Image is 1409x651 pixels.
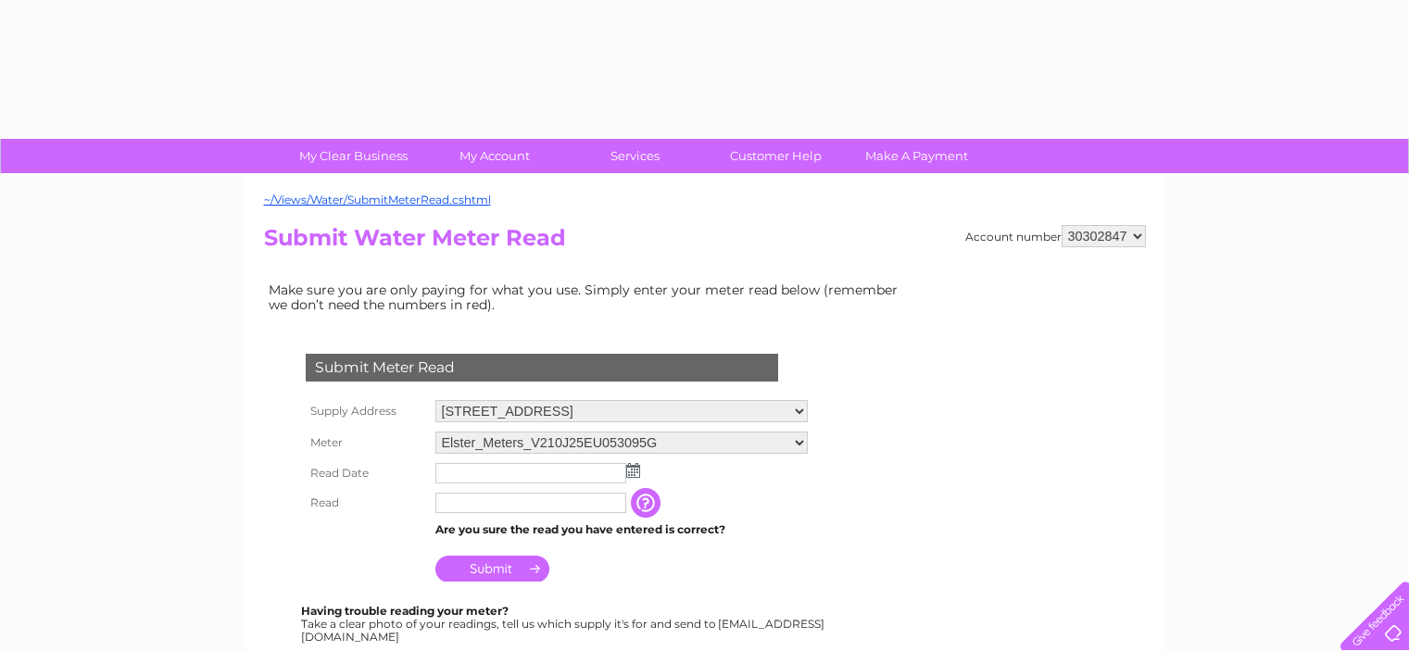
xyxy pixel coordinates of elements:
td: Are you sure the read you have entered is correct? [431,518,812,542]
a: My Account [418,139,571,173]
th: Read Date [301,458,431,488]
a: Customer Help [699,139,852,173]
input: Information [631,488,664,518]
input: Submit [435,556,549,582]
a: My Clear Business [277,139,430,173]
td: Make sure you are only paying for what you use. Simply enter your meter read below (remember we d... [264,278,912,317]
a: ~/Views/Water/SubmitMeterRead.cshtml [264,193,491,207]
th: Read [301,488,431,518]
a: Make A Payment [840,139,993,173]
th: Supply Address [301,395,431,427]
a: Services [559,139,711,173]
div: Take a clear photo of your readings, tell us which supply it's for and send to [EMAIL_ADDRESS][DO... [301,605,827,643]
div: Submit Meter Read [306,354,778,382]
th: Meter [301,427,431,458]
b: Having trouble reading your meter? [301,604,509,618]
div: Account number [965,225,1146,247]
h2: Submit Water Meter Read [264,225,1146,260]
img: ... [626,463,640,478]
